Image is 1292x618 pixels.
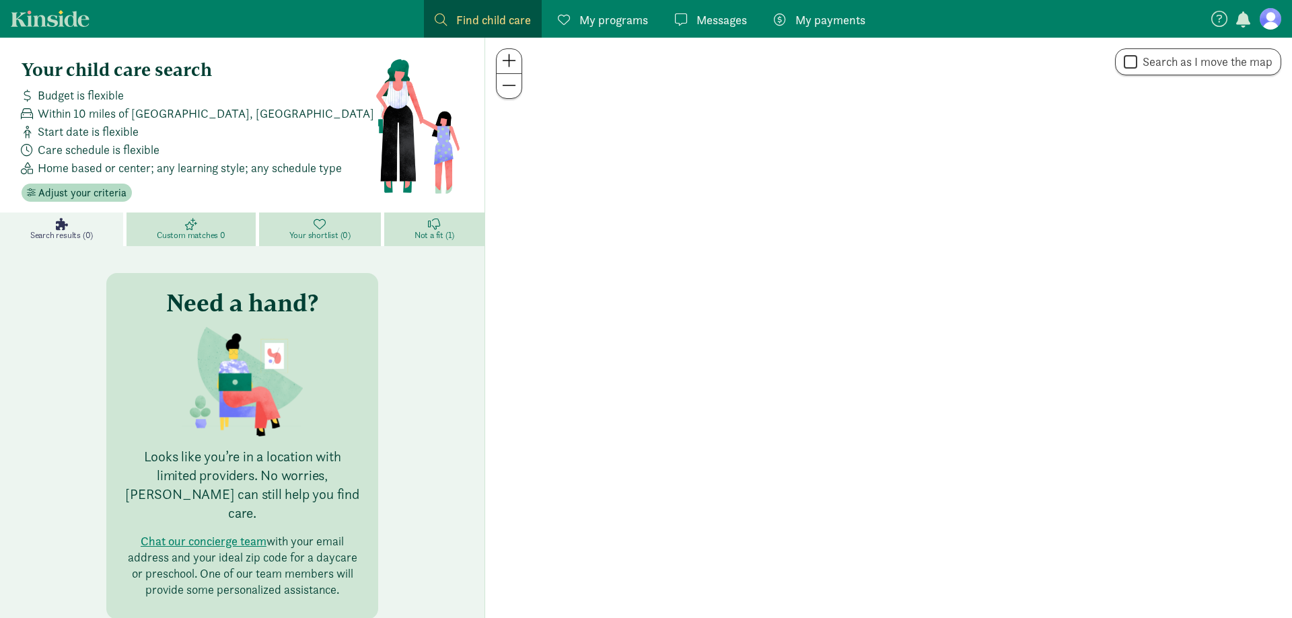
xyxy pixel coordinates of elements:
[127,213,259,246] a: Custom matches 0
[696,11,747,29] span: Messages
[11,10,89,27] a: Kinside
[289,230,351,241] span: Your shortlist (0)
[22,184,132,202] button: Adjust your criteria
[1137,54,1272,70] label: Search as I move the map
[30,230,93,241] span: Search results (0)
[579,11,648,29] span: My programs
[38,185,127,201] span: Adjust your criteria
[38,104,374,122] span: Within 10 miles of [GEOGRAPHIC_DATA], [GEOGRAPHIC_DATA]
[795,11,865,29] span: My payments
[166,289,318,316] h3: Need a hand?
[38,122,139,141] span: Start date is flexible
[384,213,485,246] a: Not a fit (1)
[38,141,159,159] span: Care schedule is flexible
[22,59,375,81] h4: Your child care search
[38,159,342,177] span: Home based or center; any learning style; any schedule type
[38,86,124,104] span: Budget is flexible
[157,230,225,241] span: Custom matches 0
[456,11,531,29] span: Find child care
[259,213,384,246] a: Your shortlist (0)
[122,447,362,523] p: Looks like you’re in a location with limited providers. No worries, [PERSON_NAME] can still help ...
[141,533,266,549] button: Chat our concierge team
[122,533,362,598] p: with your email address and your ideal zip code for a daycare or preschool. One of our team membe...
[415,230,454,241] span: Not a fit (1)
